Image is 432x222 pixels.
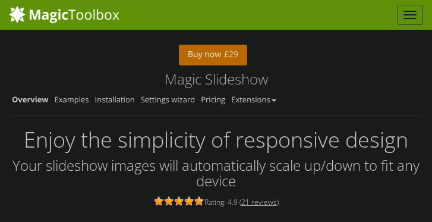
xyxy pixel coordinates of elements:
a: Pricing [201,94,225,105]
h1: Magic Slideshow [9,71,423,87]
a: Buy now£29 [179,45,247,65]
a: Extensions [231,94,276,105]
a: Examples [55,94,89,105]
div: Rating: 4.9 ( ) [9,195,423,208]
img: MagicToolbox.com - Image tools for your website [9,5,119,23]
a: Installation [95,94,135,105]
a: Settings wizard [141,94,195,105]
a: 21 reviews [241,197,277,207]
span: £29 [221,50,238,60]
h3: Your slideshow images will automatically scale up/down to fit any device [9,158,423,189]
h2: Enjoy the simplicity of responsive design [9,128,423,152]
a: Overview [12,94,49,105]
